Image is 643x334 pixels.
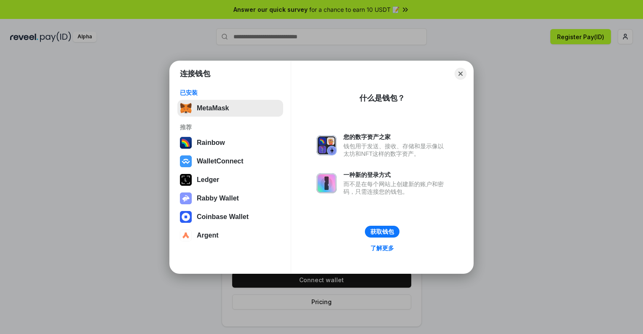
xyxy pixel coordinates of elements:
div: WalletConnect [197,158,244,165]
img: svg+xml,%3Csvg%20fill%3D%22none%22%20height%3D%2233%22%20viewBox%3D%220%200%2035%2033%22%20width%... [180,102,192,114]
div: Coinbase Wallet [197,213,249,221]
div: 已安装 [180,89,281,96]
div: 您的数字资产之家 [343,133,448,141]
h1: 连接钱包 [180,69,210,79]
div: 推荐 [180,123,281,131]
div: 什么是钱包？ [359,93,405,103]
div: 一种新的登录方式 [343,171,448,179]
img: svg+xml,%3Csvg%20width%3D%2228%22%20height%3D%2228%22%20viewBox%3D%220%200%2028%2028%22%20fill%3D... [180,155,192,167]
div: 钱包用于发送、接收、存储和显示像以太坊和NFT这样的数字资产。 [343,142,448,158]
button: Rabby Wallet [177,190,283,207]
button: Ledger [177,171,283,188]
button: WalletConnect [177,153,283,170]
div: MetaMask [197,104,229,112]
img: svg+xml,%3Csvg%20xmlns%3D%22http%3A%2F%2Fwww.w3.org%2F2000%2Fsvg%22%20fill%3D%22none%22%20viewBox... [316,173,337,193]
div: 获取钱包 [370,228,394,235]
button: MetaMask [177,100,283,117]
button: Close [455,68,466,80]
div: 而不是在每个网站上创建新的账户和密码，只需连接您的钱包。 [343,180,448,195]
button: Argent [177,227,283,244]
img: svg+xml,%3Csvg%20width%3D%2228%22%20height%3D%2228%22%20viewBox%3D%220%200%2028%2028%22%20fill%3D... [180,230,192,241]
button: 获取钱包 [365,226,399,238]
img: svg+xml,%3Csvg%20xmlns%3D%22http%3A%2F%2Fwww.w3.org%2F2000%2Fsvg%22%20fill%3D%22none%22%20viewBox... [316,135,337,155]
div: 了解更多 [370,244,394,252]
div: Argent [197,232,219,239]
img: svg+xml,%3Csvg%20xmlns%3D%22http%3A%2F%2Fwww.w3.org%2F2000%2Fsvg%22%20fill%3D%22none%22%20viewBox... [180,192,192,204]
button: Coinbase Wallet [177,208,283,225]
div: Rainbow [197,139,225,147]
div: Rabby Wallet [197,195,239,202]
div: Ledger [197,176,219,184]
img: svg+xml,%3Csvg%20xmlns%3D%22http%3A%2F%2Fwww.w3.org%2F2000%2Fsvg%22%20width%3D%2228%22%20height%3... [180,174,192,186]
img: svg+xml,%3Csvg%20width%3D%2228%22%20height%3D%2228%22%20viewBox%3D%220%200%2028%2028%22%20fill%3D... [180,211,192,223]
img: svg+xml,%3Csvg%20width%3D%22120%22%20height%3D%22120%22%20viewBox%3D%220%200%20120%20120%22%20fil... [180,137,192,149]
button: Rainbow [177,134,283,151]
a: 了解更多 [365,243,399,254]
